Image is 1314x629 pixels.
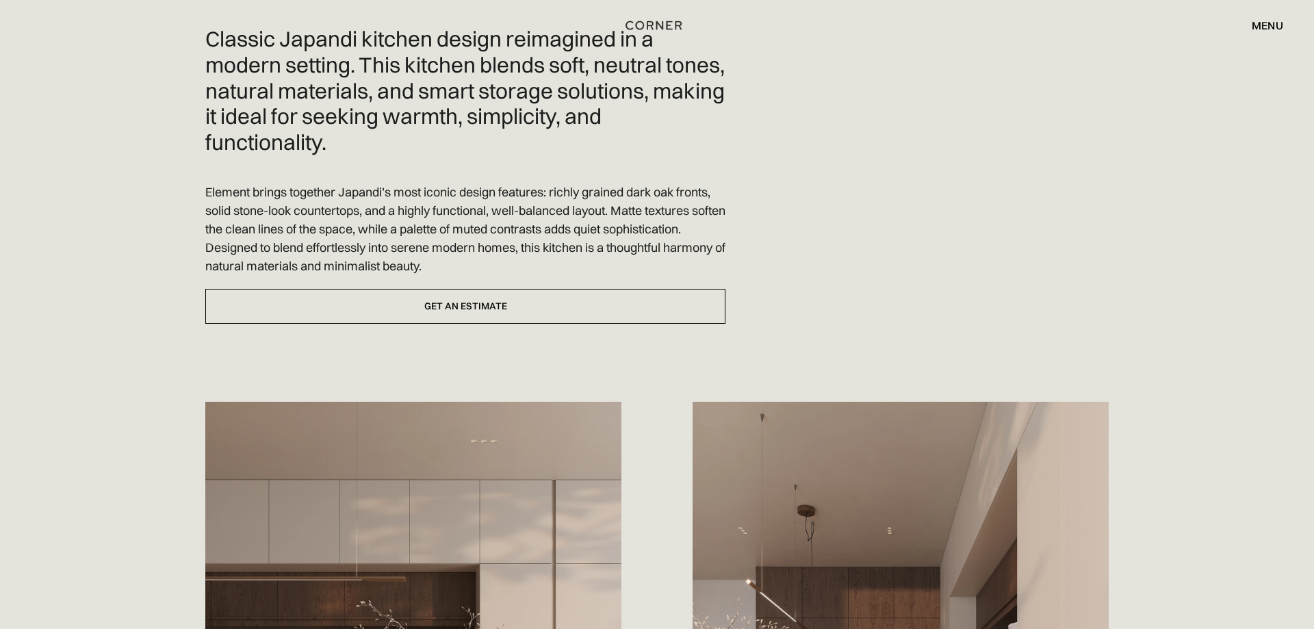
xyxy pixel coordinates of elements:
[610,16,704,34] a: home
[1238,14,1283,37] div: menu
[1252,20,1283,31] div: menu
[205,289,725,324] a: Get an estimate
[205,26,725,155] h2: Classic Japandi kitchen design reimagined in a modern setting. This kitchen blends soft, neutral ...
[205,183,725,275] p: Element brings together Japandi’s most iconic design features: richly grained dark oak fronts, so...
